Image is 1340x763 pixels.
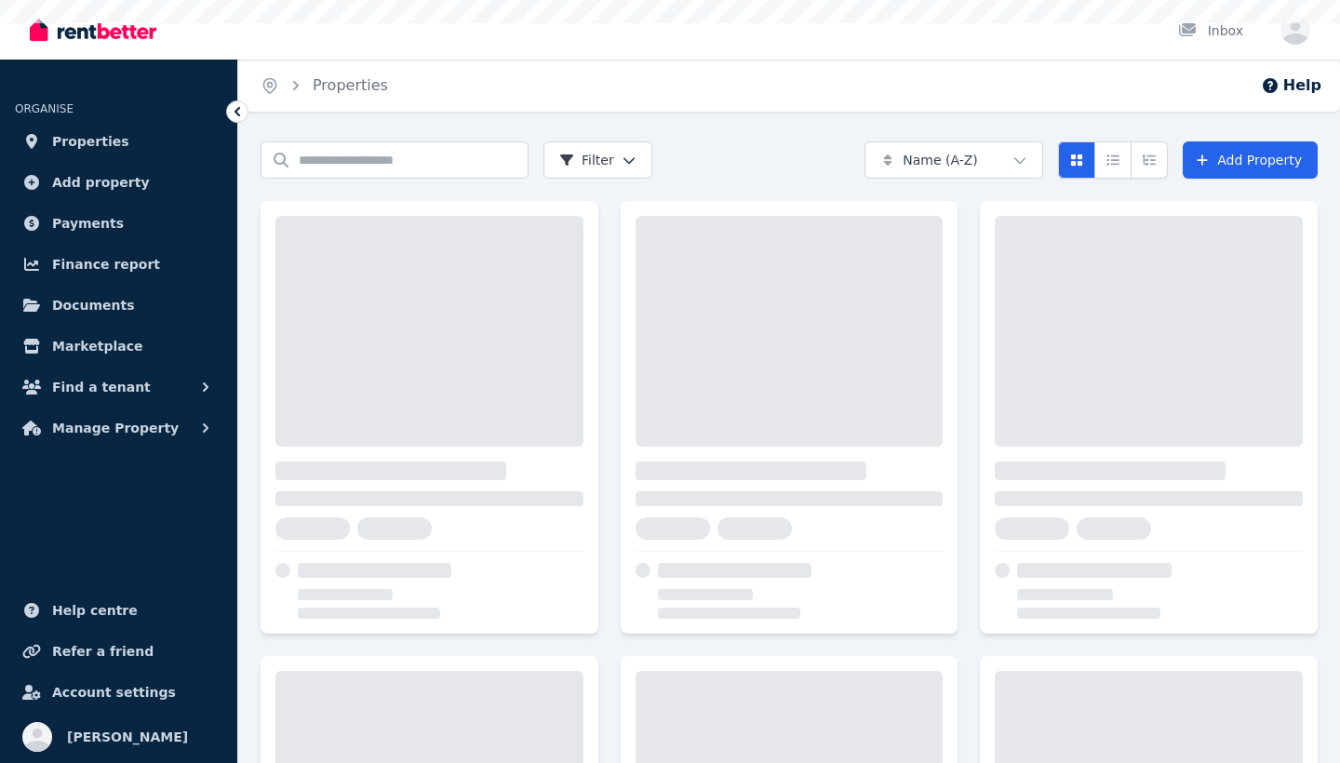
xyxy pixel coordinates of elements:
[559,151,614,169] span: Filter
[15,205,222,242] a: Payments
[1178,21,1243,40] div: Inbox
[52,599,138,622] span: Help centre
[543,141,652,179] button: Filter
[313,76,388,94] a: Properties
[15,287,222,324] a: Documents
[1058,141,1168,179] div: View options
[1131,141,1168,179] button: Expanded list view
[15,674,222,711] a: Account settings
[1094,141,1132,179] button: Compact list view
[15,164,222,201] a: Add property
[52,294,135,316] span: Documents
[238,60,410,112] nav: Breadcrumb
[52,212,124,234] span: Payments
[903,151,978,169] span: Name (A-Z)
[15,123,222,160] a: Properties
[1183,141,1318,179] a: Add Property
[1261,74,1321,97] button: Help
[52,130,129,153] span: Properties
[67,726,188,748] span: [PERSON_NAME]
[15,368,222,406] button: Find a tenant
[52,171,150,194] span: Add property
[52,335,142,357] span: Marketplace
[15,633,222,670] a: Refer a friend
[52,640,154,663] span: Refer a friend
[15,409,222,447] button: Manage Property
[52,417,179,439] span: Manage Property
[52,253,160,275] span: Finance report
[15,102,74,115] span: ORGANISE
[52,376,151,398] span: Find a tenant
[30,16,156,44] img: RentBetter
[52,681,176,703] span: Account settings
[864,141,1043,179] button: Name (A-Z)
[1058,141,1095,179] button: Card view
[15,592,222,629] a: Help centre
[15,328,222,365] a: Marketplace
[15,246,222,283] a: Finance report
